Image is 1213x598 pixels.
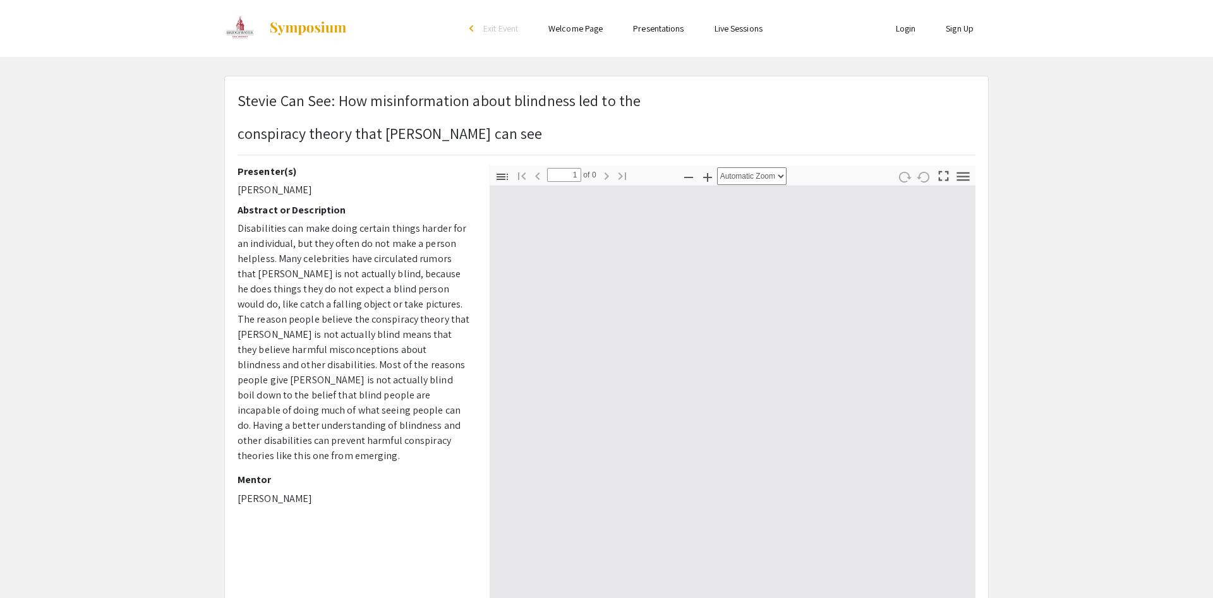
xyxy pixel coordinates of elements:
[238,474,471,486] h2: Mentor
[238,89,641,112] p: Stevie Can See: How misinformation about blindness led to the
[483,23,518,34] span: Exit Event
[224,13,256,44] img: BSU's Student Arts & Research Symposium (StARS)
[547,168,581,182] input: Page
[953,167,974,186] button: Tools
[492,167,513,186] button: Toggle Sidebar
[717,167,787,185] select: Zoom
[914,167,935,186] button: Rotate Counterclockwise
[469,25,477,32] div: arrow_back_ios
[224,13,347,44] a: BSU's Student Arts & Research Symposium (StARS)
[715,23,763,34] a: Live Sessions
[697,167,718,186] button: Zoom In
[896,23,916,34] a: Login
[946,23,974,34] a: Sign Up
[581,168,596,182] span: of 0
[596,166,617,184] button: Next Page
[548,23,603,34] a: Welcome Page
[633,23,684,34] a: Presentations
[238,204,471,216] h2: Abstract or Description
[269,21,347,36] img: Symposium by ForagerOne
[612,166,633,184] button: Go to Last Page
[527,166,548,184] button: Previous Page
[238,491,471,506] p: [PERSON_NAME]
[238,221,471,463] p: Disabilities can make doing certain things harder for an individual, but they often do not make a...
[238,182,471,198] p: [PERSON_NAME]
[933,165,955,184] button: Switch to Presentation Mode
[678,167,699,186] button: Zoom Out
[238,122,641,145] p: conspiracy theory that [PERSON_NAME] can see
[9,541,54,589] iframe: Chat
[894,167,915,186] button: Rotate Clockwise
[238,165,471,177] h2: Presenter(s)
[511,166,533,184] button: Go to First Page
